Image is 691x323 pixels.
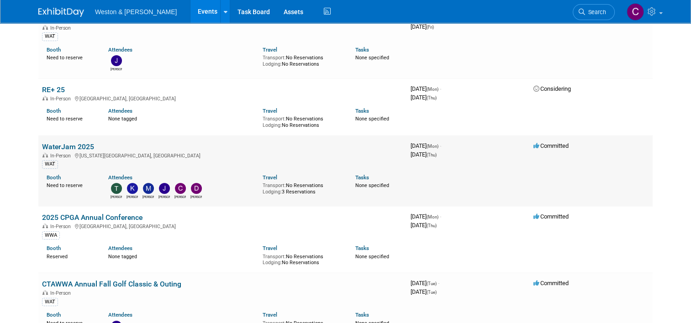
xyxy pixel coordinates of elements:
span: [DATE] [411,94,437,101]
span: [DATE] [411,213,441,220]
div: John Jolls [111,66,122,72]
a: Attendees [108,174,132,181]
a: Tasks [355,245,369,251]
span: [DATE] [411,151,437,158]
span: None specified [355,182,389,188]
span: - [440,142,441,149]
span: Lodging: [263,189,282,195]
span: In-Person [50,224,74,229]
div: No Reservations No Reservations [263,114,342,128]
img: Charles Gant [175,183,186,194]
a: Travel [263,108,277,114]
span: Transport: [263,182,286,188]
div: No Reservations 3 Reservations [263,181,342,195]
div: [GEOGRAPHIC_DATA], [GEOGRAPHIC_DATA] [42,94,403,102]
div: Tony Zerilli [111,194,122,199]
a: Travel [263,245,277,251]
span: Search [585,9,606,16]
span: In-Person [50,25,74,31]
a: Attendees [108,245,132,251]
span: Committed [533,213,569,220]
img: John Jolls [111,55,122,66]
span: [DATE] [411,288,437,295]
span: Lodging: [263,61,282,67]
a: Attendees [108,312,132,318]
div: Margaret McCarthy [142,194,154,199]
a: Attendees [108,108,132,114]
div: None tagged [108,252,256,260]
a: RE+ 25 [42,85,65,94]
span: Transport: [263,116,286,122]
a: 2025 CPGA Annual Conference [42,213,142,222]
div: WAT [42,32,58,41]
img: In-Person Event [42,25,48,30]
div: [GEOGRAPHIC_DATA], [GEOGRAPHIC_DATA] [42,222,403,229]
img: In-Person Event [42,153,48,157]
span: (Tue) [427,290,437,295]
a: Booth [47,47,61,53]
div: Charles Gant [174,194,186,199]
span: (Mon) [427,87,438,92]
img: Jason Gillespie [159,183,170,194]
a: Booth [47,174,61,181]
span: In-Person [50,96,74,102]
a: Search [573,4,615,20]
span: - [440,85,441,92]
a: CTAWWA Annual Fall Golf Classic & Outing [42,280,181,288]
span: [DATE] [411,85,441,92]
img: Chris O'Brien [627,3,644,21]
span: (Mon) [427,214,438,219]
span: [DATE] [411,142,441,149]
img: In-Person Event [42,96,48,100]
span: (Thu) [427,95,437,100]
a: Tasks [355,47,369,53]
div: Need to reserve [47,181,95,189]
span: Transport: [263,254,286,260]
span: (Fri) [427,25,434,30]
span: None specified [355,116,389,122]
span: - [440,213,441,220]
span: Considering [533,85,571,92]
a: Attendees [108,47,132,53]
span: [DATE] [411,222,437,229]
img: Tony Zerilli [111,183,122,194]
div: WAT [42,298,58,306]
span: [DATE] [411,280,439,287]
div: David Black [190,194,202,199]
a: Travel [263,47,277,53]
span: Transport: [263,55,286,61]
a: Booth [47,312,61,318]
a: Booth [47,245,61,251]
span: Lodging: [263,122,282,128]
div: No Reservations No Reservations [263,53,342,67]
span: (Thu) [427,152,437,157]
a: WaterJam 2025 [42,142,94,151]
img: ExhibitDay [38,8,84,17]
div: Reserved [47,252,95,260]
img: In-Person Event [42,290,48,295]
span: Committed [533,142,569,149]
div: Kevin MacKinnon [127,194,138,199]
span: - [438,280,439,287]
div: No Reservations No Reservations [263,252,342,266]
a: Tasks [355,108,369,114]
span: Weston & [PERSON_NAME] [95,8,177,16]
div: Need to reserve [47,114,95,122]
span: Committed [533,280,569,287]
span: Lodging: [263,260,282,266]
a: Tasks [355,312,369,318]
img: Margaret McCarthy [143,183,154,194]
span: (Mon) [427,144,438,149]
a: Booth [47,108,61,114]
img: David Black [191,183,202,194]
span: In-Person [50,153,74,159]
span: (Thu) [427,223,437,228]
a: Travel [263,312,277,318]
a: Travel [263,174,277,181]
div: Need to reserve [47,53,95,61]
span: None specified [355,55,389,61]
div: WAT [42,160,58,168]
img: In-Person Event [42,224,48,228]
span: [DATE] [411,23,434,30]
span: In-Person [50,290,74,296]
